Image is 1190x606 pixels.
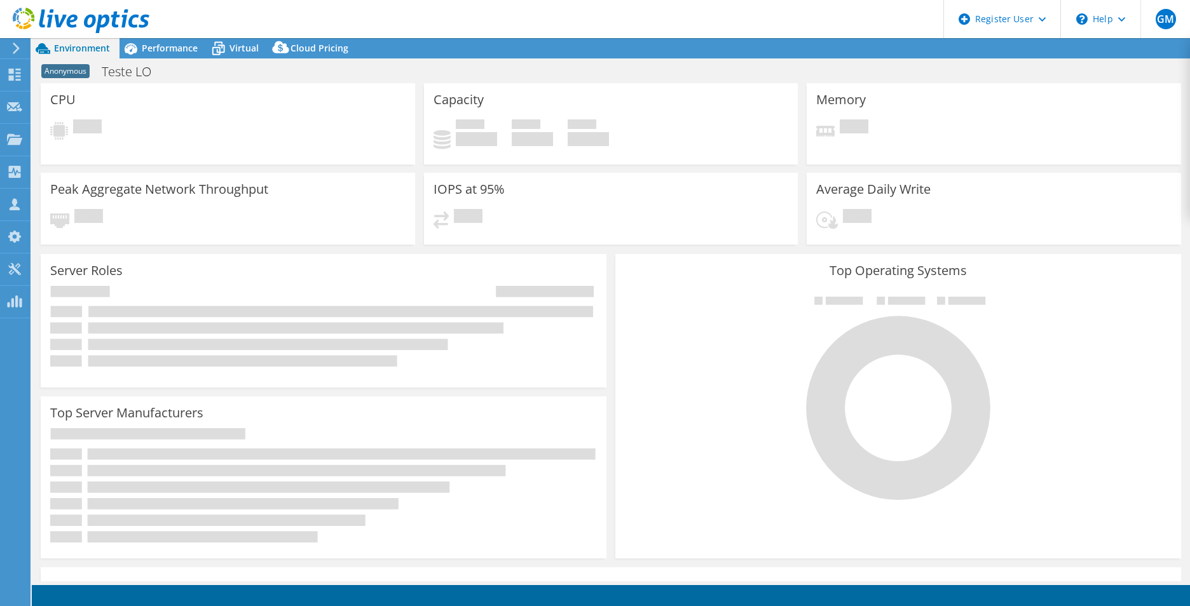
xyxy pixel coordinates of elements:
[229,42,259,54] span: Virtual
[50,264,123,278] h3: Server Roles
[50,93,76,107] h3: CPU
[50,182,268,196] h3: Peak Aggregate Network Throughput
[41,64,90,78] span: Anonymous
[74,209,103,226] span: Pending
[96,65,171,79] h1: Teste LO
[454,209,482,226] span: Pending
[568,132,609,146] h4: 0 GiB
[50,406,203,420] h3: Top Server Manufacturers
[843,209,872,226] span: Pending
[456,119,484,132] span: Used
[512,132,553,146] h4: 0 GiB
[816,93,866,107] h3: Memory
[816,182,931,196] h3: Average Daily Write
[1076,13,1088,25] svg: \n
[840,119,868,137] span: Pending
[456,132,497,146] h4: 0 GiB
[73,119,102,137] span: Pending
[142,42,198,54] span: Performance
[512,119,540,132] span: Free
[1156,9,1176,29] span: GM
[54,42,110,54] span: Environment
[434,182,505,196] h3: IOPS at 95%
[625,264,1172,278] h3: Top Operating Systems
[434,93,484,107] h3: Capacity
[568,119,596,132] span: Total
[291,42,348,54] span: Cloud Pricing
